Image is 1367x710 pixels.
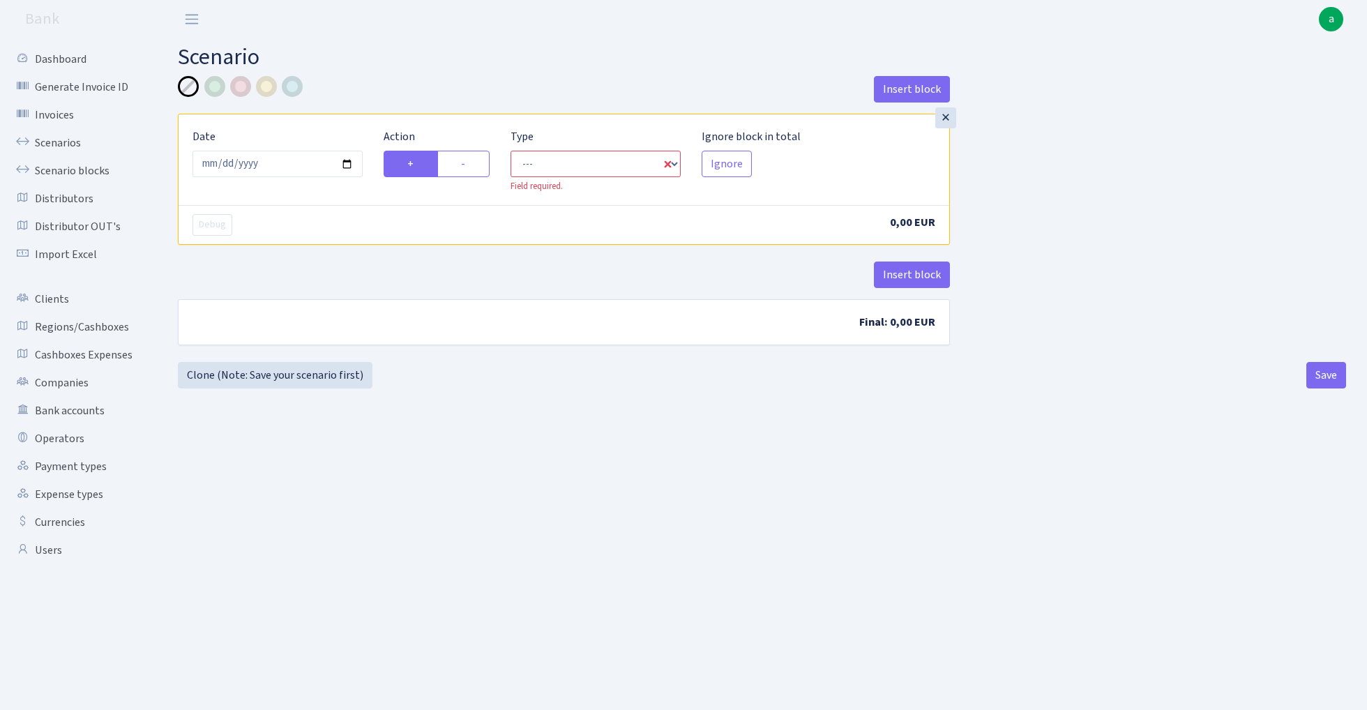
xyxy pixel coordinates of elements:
a: Dashboard [7,45,146,73]
a: Clients [7,285,146,313]
span: Final: 0,00 EUR [859,315,935,330]
button: Save [1306,362,1346,388]
label: + [384,151,438,177]
a: Scenario blocks [7,157,146,185]
label: Action [384,128,415,145]
a: Operators [7,425,146,453]
a: Clone (Note: Save your scenario first) [178,362,372,388]
a: Cashboxes Expenses [7,341,146,369]
button: Toggle navigation [174,8,209,31]
a: Expense types [7,481,146,508]
a: Users [7,536,146,564]
div: × [935,107,956,128]
a: Regions/Cashboxes [7,313,146,341]
a: Currencies [7,508,146,536]
button: Insert block [874,262,950,288]
a: Companies [7,369,146,397]
a: Payment types [7,453,146,481]
label: Date [192,128,216,145]
a: Bank accounts [7,397,146,425]
label: Ignore block in total [702,128,801,145]
a: Scenarios [7,129,146,157]
span: Scenario [178,41,259,73]
label: - [437,151,490,177]
a: Distributors [7,185,146,213]
span: 0,00 EUR [890,215,935,230]
button: Insert block [874,76,950,103]
a: Import Excel [7,241,146,269]
div: Field required. [511,180,681,193]
a: Invoices [7,101,146,129]
label: Type [511,128,534,145]
a: a [1319,7,1343,31]
a: Distributor OUT's [7,213,146,241]
button: Debug [192,214,232,236]
a: Generate Invoice ID [7,73,146,101]
button: Ignore [702,151,752,177]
